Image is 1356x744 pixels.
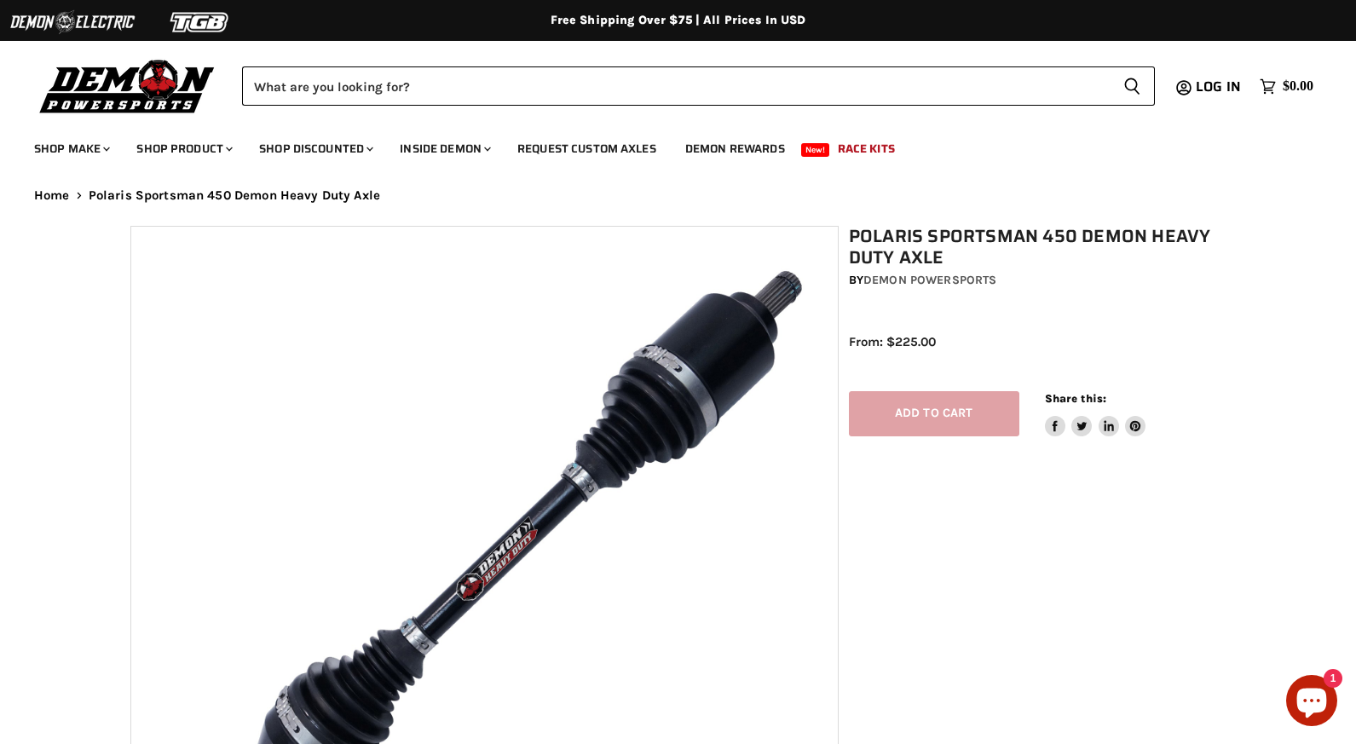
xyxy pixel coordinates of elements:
[34,55,221,116] img: Demon Powersports
[9,6,136,38] img: Demon Electric Logo 2
[672,131,798,166] a: Demon Rewards
[21,131,120,166] a: Shop Make
[1281,675,1342,730] inbox-online-store-chat: Shopify online store chat
[801,143,830,157] span: New!
[1251,74,1322,99] a: $0.00
[1045,392,1106,405] span: Share this:
[863,273,996,287] a: Demon Powersports
[849,271,1235,290] div: by
[242,66,1155,106] form: Product
[1188,79,1251,95] a: Log in
[1110,66,1155,106] button: Search
[849,226,1235,268] h1: Polaris Sportsman 450 Demon Heavy Duty Axle
[825,131,908,166] a: Race Kits
[1283,78,1313,95] span: $0.00
[246,131,384,166] a: Shop Discounted
[242,66,1110,106] input: Search
[849,334,936,349] span: From: $225.00
[505,131,669,166] a: Request Custom Axles
[34,188,70,203] a: Home
[89,188,380,203] span: Polaris Sportsman 450 Demon Heavy Duty Axle
[387,131,501,166] a: Inside Demon
[136,6,264,38] img: TGB Logo 2
[1045,391,1146,436] aside: Share this:
[21,124,1309,166] ul: Main menu
[124,131,243,166] a: Shop Product
[1196,76,1241,97] span: Log in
